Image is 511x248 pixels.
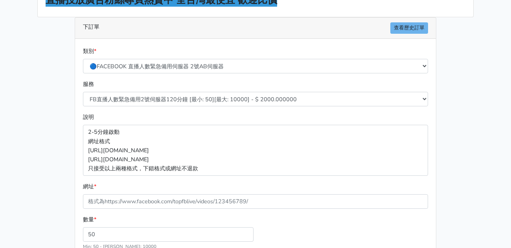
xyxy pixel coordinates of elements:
[83,125,428,175] p: 2-5分鐘啟動 網址格式 [URL][DOMAIN_NAME] [URL][DOMAIN_NAME] 只接受以上兩種格式，下錯格式或網址不退款
[83,113,94,122] label: 說明
[83,80,94,89] label: 服務
[83,47,96,56] label: 類別
[83,215,96,224] label: 數量
[83,194,428,209] input: 格式為https://www.facebook.com/topfblive/videos/123456789/
[390,22,428,34] a: 查看歷史訂單
[75,18,436,39] div: 下訂單
[83,182,96,191] label: 網址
